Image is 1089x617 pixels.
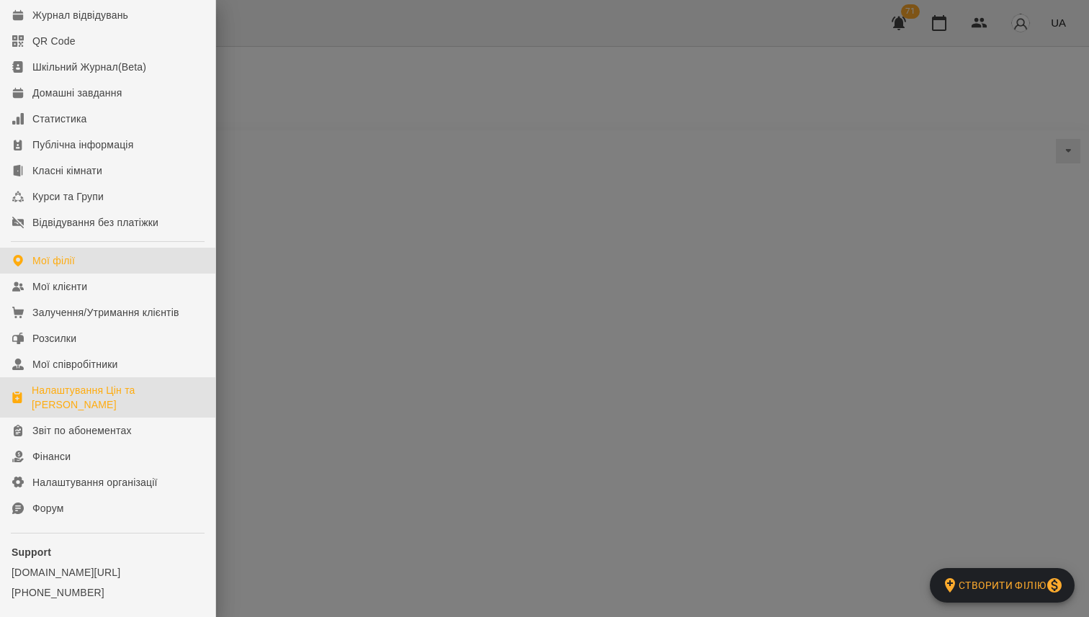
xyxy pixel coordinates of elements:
div: Мої співробітники [32,357,118,371]
div: Розсилки [32,331,76,346]
a: [PHONE_NUMBER] [12,585,204,600]
div: Класні кімнати [32,163,102,178]
div: Мої клієнти [32,279,87,294]
div: Статистика [32,112,87,126]
p: Support [12,545,204,559]
div: Залучення/Утримання клієнтів [32,305,179,320]
div: Курси та Групи [32,189,104,204]
div: Налаштування організації [32,475,158,490]
div: Фінанси [32,449,71,464]
div: Звіт по абонементах [32,423,132,438]
div: Публічна інформація [32,138,133,152]
a: [DOMAIN_NAME][URL] [12,565,204,580]
div: Домашні завдання [32,86,122,100]
div: Налаштування Цін та [PERSON_NAME] [32,383,204,412]
div: Форум [32,501,64,515]
div: Відвідування без платіжки [32,215,158,230]
div: Мої філії [32,253,75,268]
div: QR Code [32,34,76,48]
div: Шкільний Журнал(Beta) [32,60,146,74]
div: Журнал відвідувань [32,8,128,22]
